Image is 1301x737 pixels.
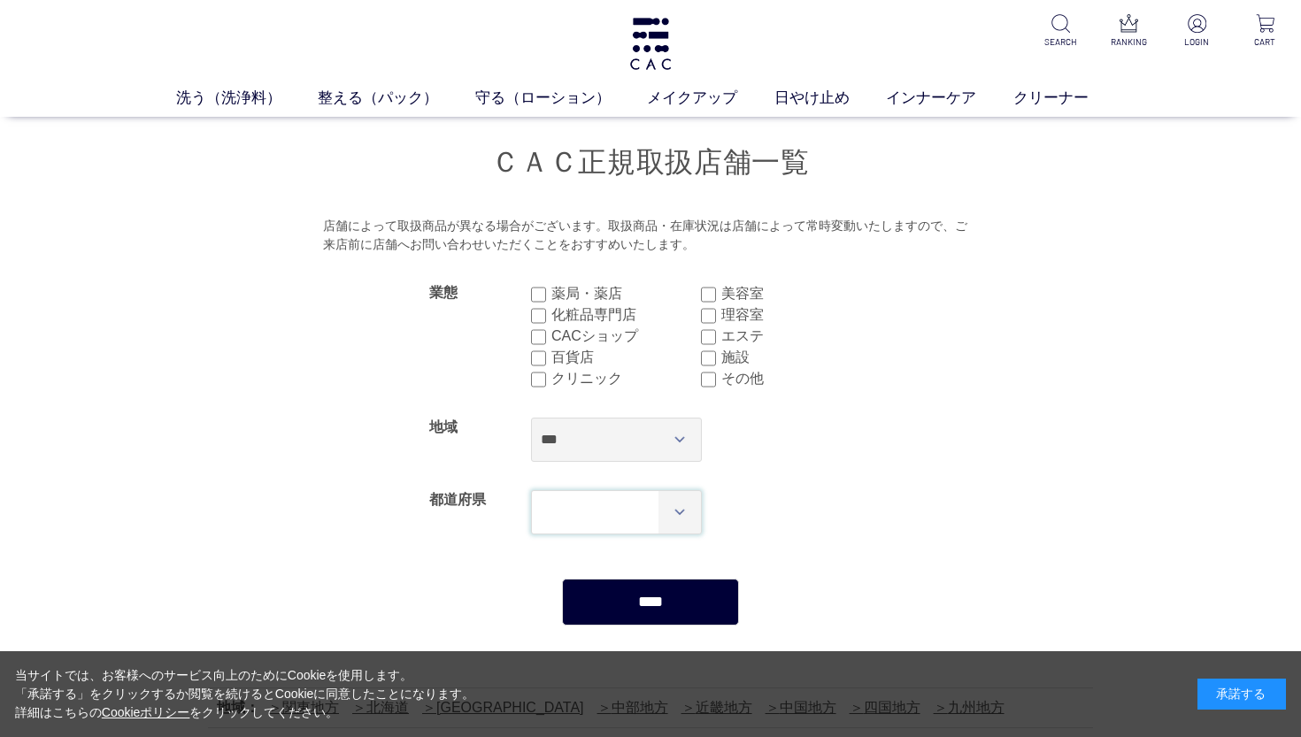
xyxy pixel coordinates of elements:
a: 整える（パック） [318,88,475,110]
p: RANKING [1107,35,1151,49]
label: 百貨店 [551,347,701,368]
label: 施設 [721,347,871,368]
label: クリニック [551,368,701,389]
label: 理容室 [721,304,871,326]
div: 承諾する [1197,679,1286,710]
p: LOGIN [1175,35,1219,49]
a: 日やけ止め [774,88,887,110]
label: 都道府県 [429,492,486,507]
a: CART [1243,14,1287,49]
label: 業態 [429,285,458,300]
a: 洗う（洗浄料） [176,88,319,110]
a: メイクアップ [647,88,774,110]
p: CART [1243,35,1287,49]
a: 守る（ローション） [475,88,648,110]
p: SEARCH [1039,35,1082,49]
label: エステ [721,326,871,347]
div: 店舗によって取扱商品が異なる場合がございます。取扱商品・在庫状況は店舗によって常時変動いたしますので、ご来店前に店舗へお問い合わせいただくことをおすすめいたします。 [323,217,979,255]
label: 化粧品専門店 [551,304,701,326]
a: SEARCH [1039,14,1082,49]
h1: ＣＡＣ正規取扱店舗一覧 [208,143,1093,181]
label: 地域 [429,419,458,434]
a: インナーケア [886,88,1013,110]
a: クリーナー [1013,88,1126,110]
a: RANKING [1107,14,1151,49]
label: 薬局・薬店 [551,283,701,304]
div: 当サイトでは、お客様へのサービス向上のためにCookieを使用します。 「承諾する」をクリックするか閲覧を続けるとCookieに同意したことになります。 詳細はこちらの をクリックしてください。 [15,666,475,722]
a: Cookieポリシー [102,705,190,719]
label: その他 [721,368,871,389]
label: 美容室 [721,283,871,304]
label: CACショップ [551,326,701,347]
a: LOGIN [1175,14,1219,49]
img: logo [627,18,674,70]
